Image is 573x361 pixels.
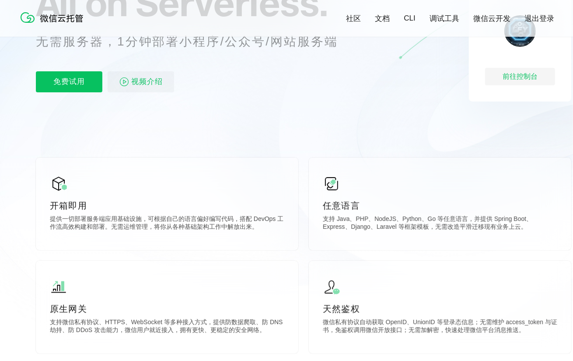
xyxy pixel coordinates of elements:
p: 无需服务器，1分钟部署小程序/公众号/网站服务端 [36,33,354,50]
a: 文档 [375,14,390,24]
a: 退出登录 [524,14,554,24]
a: 微信云开发 [473,14,510,24]
img: 微信云托管 [19,9,89,26]
div: 前往控制台 [485,68,555,85]
img: video_play.svg [119,77,129,87]
span: 视频介绍 [131,71,163,92]
p: 提供一切部署服务端应用基础设施，可根据自己的语言偏好编写代码，搭配 DevOps 工作流高效构建和部署。无需运维管理，将你从各种基础架构工作中解放出来。 [50,215,284,233]
p: 支持微信私有协议、HTTPS、WebSocket 等多种接入方式，提供防数据爬取、防 DNS 劫持、防 DDoS 攻击能力，微信用户就近接入，拥有更快、更稳定的安全网络。 [50,319,284,336]
a: 社区 [346,14,361,24]
p: 免费试用 [36,71,102,92]
p: 任意语言 [323,200,557,212]
p: 开箱即用 [50,200,284,212]
a: 调试工具 [430,14,459,24]
a: CLI [404,14,416,23]
p: 支持 Java、PHP、NodeJS、Python、Go 等任意语言，并提供 Spring Boot、Express、Django、Laravel 等框架模板，无需改造平滑迁移现有业务上云。 [323,215,557,233]
p: 微信私有协议自动获取 OpenID、UnionID 等登录态信息；无需维护 access_token 与证书，免鉴权调用微信开放接口；无需加解密，快速处理微信平台消息推送。 [323,319,557,336]
a: 微信云托管 [19,20,89,28]
p: 天然鉴权 [323,303,557,315]
p: 原生网关 [50,303,284,315]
